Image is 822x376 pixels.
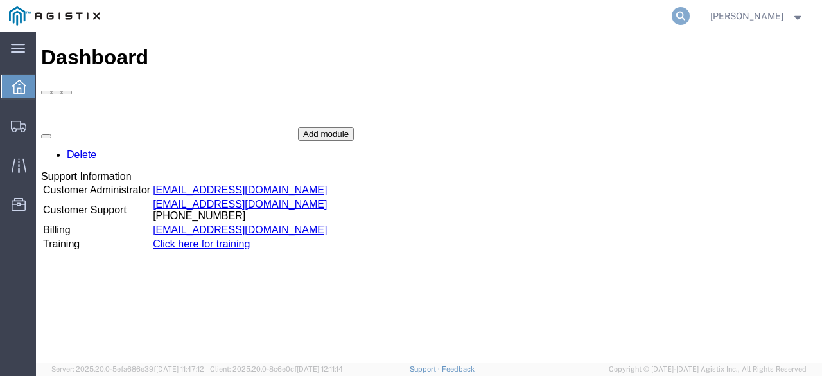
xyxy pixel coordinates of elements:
[9,6,100,26] img: logo
[410,365,442,373] a: Support
[116,166,292,190] td: [PHONE_NUMBER]
[6,192,115,204] td: Billing
[262,95,318,109] button: Add module
[117,206,214,217] a: Click here for training
[297,365,343,373] span: [DATE] 12:11:14
[442,365,475,373] a: Feedback
[710,9,783,23] span: Jorge Hinojosa
[36,32,822,363] iframe: FS Legacy Container
[156,365,204,373] span: [DATE] 11:47:12
[609,364,807,375] span: Copyright © [DATE]-[DATE] Agistix Inc., All Rights Reserved
[6,206,115,219] td: Training
[51,365,204,373] span: Server: 2025.20.0-5efa686e39f
[117,166,291,177] a: [EMAIL_ADDRESS][DOMAIN_NAME]
[6,166,115,190] td: Customer Support
[210,365,343,373] span: Client: 2025.20.0-8c6e0cf
[117,192,291,203] a: [EMAIL_ADDRESS][DOMAIN_NAME]
[117,152,291,163] a: [EMAIL_ADDRESS][DOMAIN_NAME]
[710,8,805,24] button: [PERSON_NAME]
